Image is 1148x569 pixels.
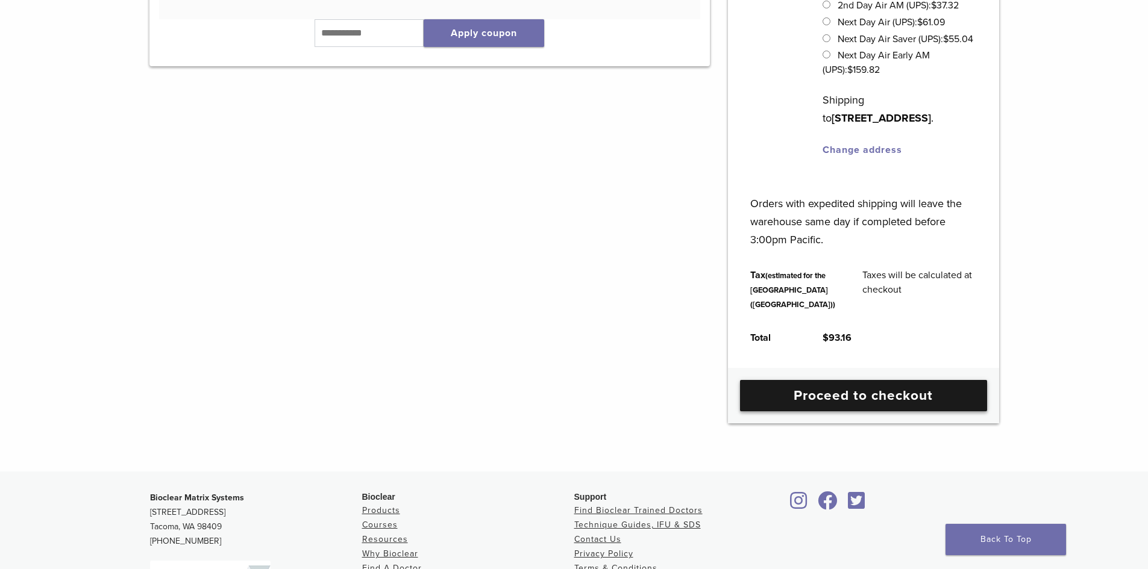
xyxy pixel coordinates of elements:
span: $ [943,33,949,45]
button: Apply coupon [424,19,544,47]
a: Contact Us [574,534,621,544]
bdi: 93.16 [823,332,852,344]
a: Find Bioclear Trained Doctors [574,505,703,515]
bdi: 159.82 [847,64,880,76]
a: Why Bioclear [362,549,418,559]
span: $ [823,332,829,344]
p: Orders with expedited shipping will leave the warehouse same day if completed before 3:00pm Pacific. [750,176,976,249]
a: Change address [823,144,902,156]
a: Products [362,505,400,515]
a: Proceed to checkout [740,380,987,411]
a: Bioclear [786,499,812,511]
a: Resources [362,534,408,544]
th: Tax [737,258,849,321]
bdi: 55.04 [943,33,973,45]
label: Next Day Air Early AM (UPS): [823,49,929,76]
a: Bioclear [814,499,842,511]
span: $ [917,16,923,28]
strong: Bioclear Matrix Systems [150,493,244,503]
p: [STREET_ADDRESS] Tacoma, WA 98409 [PHONE_NUMBER] [150,491,362,549]
p: Shipping to . [823,91,976,127]
strong: [STREET_ADDRESS] [832,111,931,125]
label: Next Day Air Saver (UPS): [838,33,973,45]
small: (estimated for the [GEOGRAPHIC_DATA] ([GEOGRAPHIC_DATA])) [750,271,835,309]
a: Technique Guides, IFU & SDS [574,520,701,530]
a: Privacy Policy [574,549,633,559]
span: $ [847,64,853,76]
td: Taxes will be calculated at checkout [849,258,990,321]
a: Bioclear [844,499,870,511]
span: Support [574,492,607,502]
bdi: 61.09 [917,16,945,28]
a: Courses [362,520,398,530]
label: Next Day Air (UPS): [838,16,945,28]
span: Bioclear [362,492,395,502]
th: Total [737,321,809,355]
a: Back To Top [946,524,1066,555]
